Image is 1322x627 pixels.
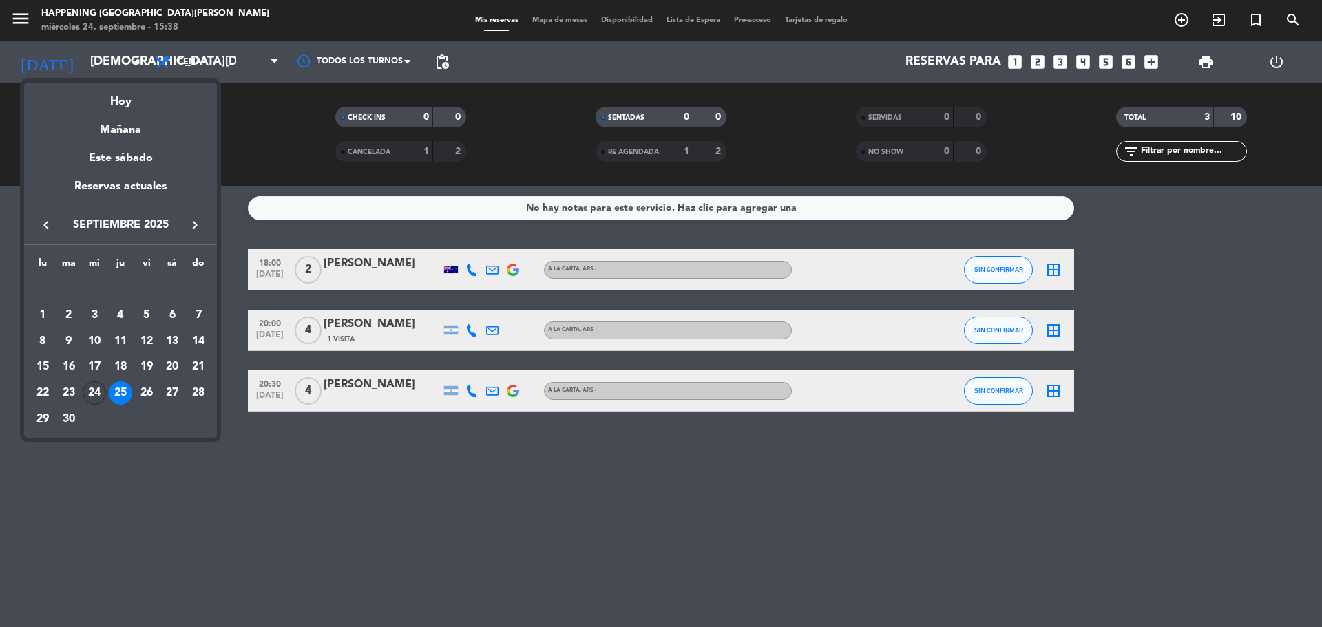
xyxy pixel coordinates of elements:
[187,330,210,353] div: 14
[56,328,82,354] td: 9 de septiembre de 2025
[160,328,186,354] td: 13 de septiembre de 2025
[30,255,56,277] th: lunes
[81,255,107,277] th: miércoles
[31,407,54,431] div: 29
[160,255,186,277] th: sábado
[56,302,82,328] td: 2 de septiembre de 2025
[56,406,82,432] td: 30 de septiembre de 2025
[81,380,107,406] td: 24 de septiembre de 2025
[31,355,54,379] div: 15
[107,354,134,380] td: 18 de septiembre de 2025
[134,354,160,380] td: 19 de septiembre de 2025
[57,381,81,405] div: 23
[107,380,134,406] td: 25 de septiembre de 2025
[30,276,211,302] td: SEP.
[135,330,158,353] div: 12
[109,355,132,379] div: 18
[83,355,106,379] div: 17
[34,216,59,234] button: keyboard_arrow_left
[160,380,186,406] td: 27 de septiembre de 2025
[185,354,211,380] td: 21 de septiembre de 2025
[160,302,186,328] td: 6 de septiembre de 2025
[185,255,211,277] th: domingo
[57,330,81,353] div: 9
[83,381,106,405] div: 24
[30,354,56,380] td: 15 de septiembre de 2025
[31,381,54,405] div: 22
[83,304,106,327] div: 3
[135,381,158,405] div: 26
[109,304,132,327] div: 4
[81,354,107,380] td: 17 de septiembre de 2025
[31,304,54,327] div: 1
[160,354,186,380] td: 20 de septiembre de 2025
[56,255,82,277] th: martes
[187,304,210,327] div: 7
[31,330,54,353] div: 8
[187,381,210,405] div: 28
[83,330,106,353] div: 10
[187,355,210,379] div: 21
[30,406,56,432] td: 29 de septiembre de 2025
[56,380,82,406] td: 23 de septiembre de 2025
[30,380,56,406] td: 22 de septiembre de 2025
[185,328,211,354] td: 14 de septiembre de 2025
[134,380,160,406] td: 26 de septiembre de 2025
[57,355,81,379] div: 16
[187,217,203,233] i: keyboard_arrow_right
[182,216,207,234] button: keyboard_arrow_right
[107,302,134,328] td: 4 de septiembre de 2025
[185,302,211,328] td: 7 de septiembre de 2025
[24,178,217,206] div: Reservas actuales
[81,302,107,328] td: 3 de septiembre de 2025
[24,83,217,111] div: Hoy
[134,302,160,328] td: 5 de septiembre de 2025
[134,255,160,277] th: viernes
[135,304,158,327] div: 5
[30,302,56,328] td: 1 de septiembre de 2025
[135,355,158,379] div: 19
[185,380,211,406] td: 28 de septiembre de 2025
[81,328,107,354] td: 10 de septiembre de 2025
[57,407,81,431] div: 30
[134,328,160,354] td: 12 de septiembre de 2025
[107,328,134,354] td: 11 de septiembre de 2025
[56,354,82,380] td: 16 de septiembre de 2025
[24,111,217,139] div: Mañana
[38,217,54,233] i: keyboard_arrow_left
[160,381,184,405] div: 27
[57,304,81,327] div: 2
[160,330,184,353] div: 13
[30,328,56,354] td: 8 de septiembre de 2025
[109,330,132,353] div: 11
[160,304,184,327] div: 6
[59,216,182,234] span: septiembre 2025
[109,381,132,405] div: 25
[24,139,217,178] div: Este sábado
[107,255,134,277] th: jueves
[160,355,184,379] div: 20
